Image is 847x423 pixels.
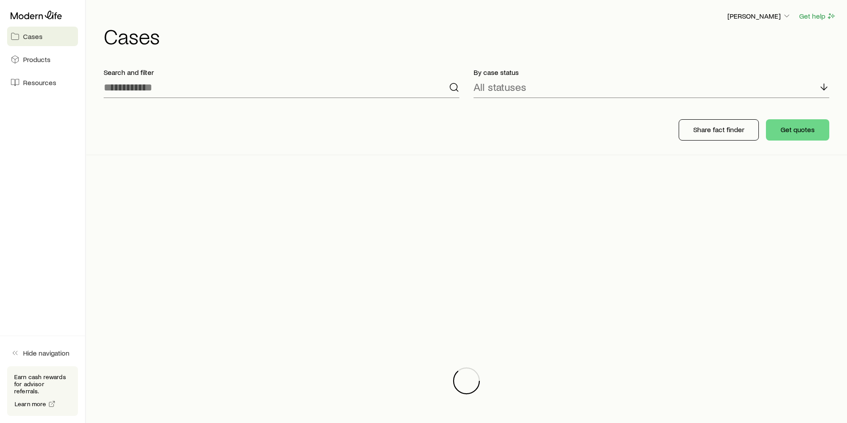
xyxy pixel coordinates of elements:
p: Share fact finder [693,125,744,134]
a: Products [7,50,78,69]
span: Hide navigation [23,349,70,357]
p: All statuses [474,81,526,93]
button: Hide navigation [7,343,78,363]
button: Share fact finder [679,119,759,141]
a: Cases [7,27,78,46]
button: [PERSON_NAME] [727,11,792,22]
p: Earn cash rewards for advisor referrals. [14,373,71,395]
span: Learn more [15,401,47,407]
a: Resources [7,73,78,92]
div: Earn cash rewards for advisor referrals.Learn more [7,366,78,416]
p: By case status [474,68,829,77]
span: Cases [23,32,43,41]
p: [PERSON_NAME] [727,12,791,20]
span: Resources [23,78,56,87]
span: Products [23,55,51,64]
button: Get help [799,11,836,21]
button: Get quotes [766,119,829,141]
h1: Cases [104,25,836,47]
p: Search and filter [104,68,459,77]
